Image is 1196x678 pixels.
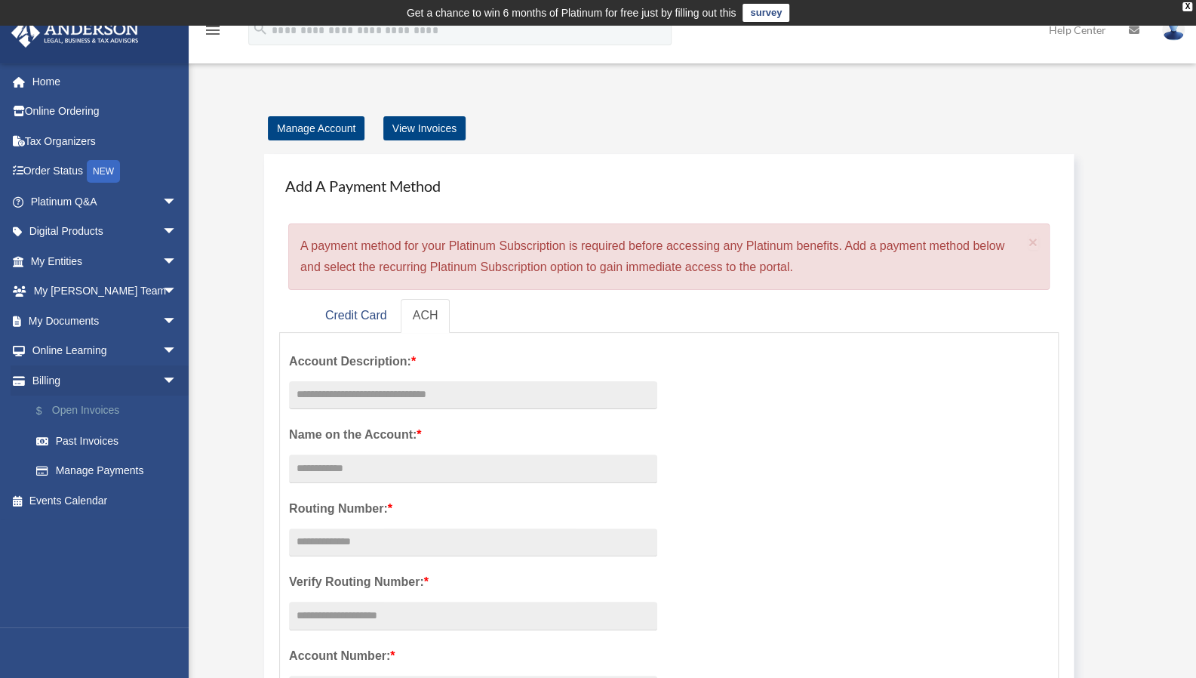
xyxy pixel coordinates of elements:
i: menu [204,21,222,39]
span: × [1028,233,1038,251]
label: Account Description: [289,351,657,372]
div: Get a chance to win 6 months of Platinum for free just by filling out this [407,4,736,22]
a: Manage Payments [21,456,192,486]
a: Online Learningarrow_drop_down [11,336,200,366]
a: My Entitiesarrow_drop_down [11,246,200,276]
a: Events Calendar [11,485,200,516]
span: arrow_drop_down [162,306,192,337]
button: Close [1028,234,1038,250]
a: Manage Account [268,116,364,140]
a: Past Invoices [21,426,200,456]
label: Name on the Account: [289,424,657,445]
div: NEW [87,160,120,183]
a: ACH [401,299,450,333]
a: survey [743,4,789,22]
span: arrow_drop_down [162,246,192,277]
span: $ [45,402,52,421]
label: Routing Number: [289,498,657,519]
img: User Pic [1162,19,1185,41]
span: arrow_drop_down [162,336,192,367]
span: arrow_drop_down [162,365,192,396]
span: arrow_drop_down [162,276,192,307]
a: menu [204,26,222,39]
div: A payment method for your Platinum Subscription is required before accessing any Platinum benefit... [288,223,1050,290]
label: Verify Routing Number: [289,572,657,593]
a: My Documentsarrow_drop_down [11,306,200,336]
a: $Open Invoices [21,396,200,427]
img: Anderson Advisors Platinum Portal [7,18,143,48]
a: Credit Card [313,299,399,333]
a: Digital Productsarrow_drop_down [11,217,200,247]
label: Account Number: [289,646,657,667]
a: Tax Organizers [11,126,200,156]
i: search [252,20,269,37]
a: My [PERSON_NAME] Teamarrow_drop_down [11,276,200,307]
span: arrow_drop_down [162,217,192,248]
h4: Add A Payment Method [279,169,1059,202]
a: Order StatusNEW [11,156,200,187]
a: Platinum Q&Aarrow_drop_down [11,186,200,217]
a: View Invoices [383,116,466,140]
a: Online Ordering [11,97,200,127]
a: Billingarrow_drop_down [11,365,200,396]
div: close [1182,2,1192,11]
span: arrow_drop_down [162,186,192,217]
a: Home [11,66,200,97]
